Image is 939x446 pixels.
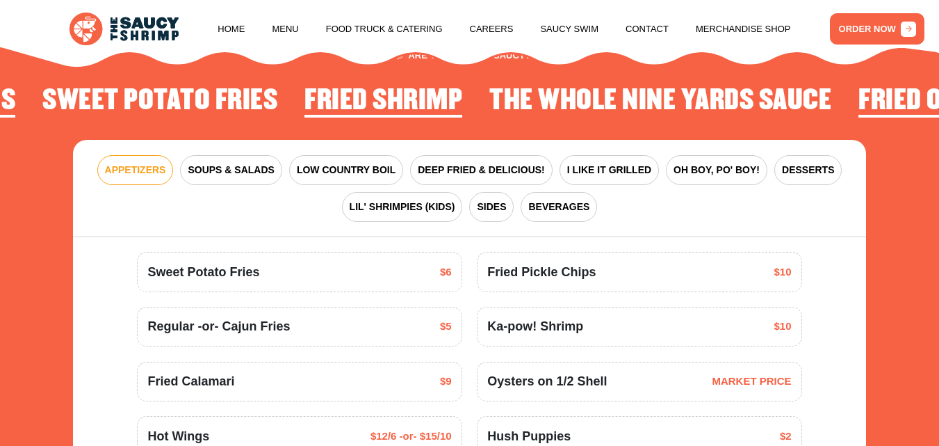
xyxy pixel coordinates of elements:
[147,317,290,336] span: Regular -or- Cajun Fries
[780,429,792,445] span: $2
[97,155,174,185] button: APPETIZERS
[147,427,209,446] span: Hot Wings
[528,200,589,214] span: BEVERAGES
[304,86,462,120] li: 1 of 4
[470,3,514,56] a: Careers
[440,319,452,335] span: $5
[188,163,274,177] span: SOUPS & SALADS
[540,3,598,56] a: Saucy Swim
[342,192,463,222] button: LIL' SHRIMPIES (KIDS)
[782,163,834,177] span: DESSERTS
[326,3,443,56] a: Food Truck & Catering
[272,3,298,56] a: Menu
[673,163,760,177] span: OH BOY, PO' BOY!
[370,429,452,445] span: $12/6 -or- $15/10
[696,3,791,56] a: Merchandise Shop
[626,3,669,56] a: Contact
[42,86,277,120] li: 4 of 4
[297,163,395,177] span: LOW COUNTRY BOIL
[487,427,571,446] span: Hush Puppies
[289,155,403,185] button: LOW COUNTRY BOIL
[666,155,767,185] button: OH BOY, PO' BOY!
[774,319,792,335] span: $10
[567,163,651,177] span: I LIKE IT GRILLED
[304,86,462,116] h2: Fried Shrimp
[712,374,791,390] span: MARKET PRICE
[147,263,259,282] span: Sweet Potato Fries
[410,155,553,185] button: DEEP FRIED & DELICIOUS!
[105,163,166,177] span: APPETIZERS
[489,86,831,120] li: 2 of 4
[218,3,245,56] a: Home
[469,192,514,222] button: SIDES
[350,200,455,214] span: LIL' SHRIMPIES (KIDS)
[830,13,924,45] a: ORDER NOW
[774,264,792,280] span: $10
[440,374,452,390] span: $9
[560,155,659,185] button: I LIKE IT GRILLED
[487,317,583,336] span: Ka-pow! Shrimp
[147,372,234,391] span: Fried Calamari
[477,200,506,214] span: SIDES
[774,155,842,185] button: DESSERTS
[487,372,607,391] span: Oysters on 1/2 Shell
[180,155,281,185] button: SOUPS & SALADS
[70,13,178,45] img: logo
[440,264,452,280] span: $6
[521,192,597,222] button: BEVERAGES
[42,86,277,116] h2: Sweet Potato Fries
[489,86,831,116] h2: The Whole Nine Yards Sauce
[418,163,545,177] span: DEEP FRIED & DELICIOUS!
[487,263,596,282] span: Fried Pickle Chips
